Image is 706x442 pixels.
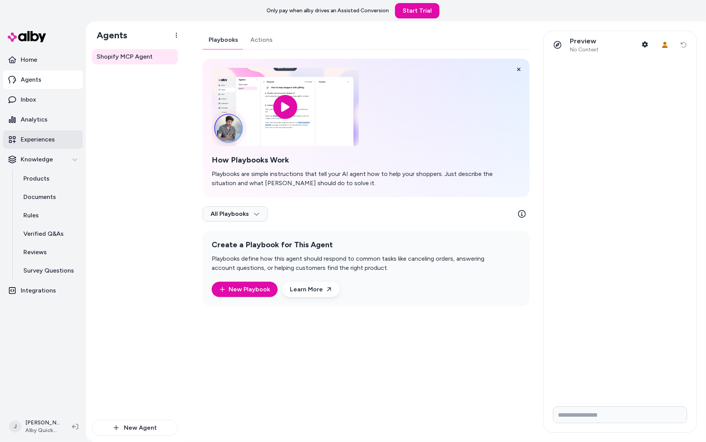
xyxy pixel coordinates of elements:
a: Inbox [3,90,83,109]
p: [PERSON_NAME] [25,419,60,427]
p: Agents [21,75,41,84]
p: Survey Questions [23,266,74,275]
span: J [9,421,21,433]
a: Products [16,169,83,188]
span: No Context [570,46,599,53]
p: Preview [570,37,599,46]
span: All Playbooks [211,210,260,218]
p: Reviews [23,248,47,257]
h1: Agents [91,30,127,41]
p: Playbooks define how this agent should respond to common tasks like canceling orders, answering a... [212,254,506,273]
p: Rules [23,211,39,220]
a: Start Trial [395,3,439,18]
span: Shopify MCP Agent [97,52,153,61]
button: All Playbooks [202,206,268,222]
input: Write your prompt here [553,406,687,423]
p: Integrations [21,286,56,295]
p: Products [23,174,49,183]
a: Actions [244,31,279,49]
a: Shopify MCP Agent [92,49,178,64]
a: Agents [3,71,83,89]
a: Analytics [3,110,83,129]
p: Inbox [21,95,36,104]
p: Verified Q&As [23,229,64,238]
a: New Playbook [219,285,270,294]
p: Home [21,55,37,64]
a: Playbooks [202,31,244,49]
img: alby Logo [8,31,46,42]
a: Home [3,51,83,69]
a: Rules [16,206,83,225]
a: Integrations [3,281,83,300]
p: Playbooks are simple instructions that tell your AI agent how to help your shoppers. Just describ... [212,169,506,188]
p: Experiences [21,135,55,144]
button: J[PERSON_NAME]Alby QuickStart Store [5,414,66,439]
p: Analytics [21,115,48,124]
a: Verified Q&As [16,225,83,243]
p: Knowledge [21,155,53,164]
span: Alby QuickStart Store [25,427,60,434]
a: Learn More [282,282,340,297]
button: New Playbook [212,282,278,297]
a: Reviews [16,243,83,261]
h2: How Playbooks Work [212,155,506,165]
p: Only pay when alby drives an Assisted Conversion [267,7,389,15]
h2: Create a Playbook for This Agent [212,240,506,250]
a: Survey Questions [16,261,83,280]
p: Documents [23,192,56,202]
button: Knowledge [3,150,83,169]
a: Experiences [3,130,83,149]
button: New Agent [92,420,178,436]
a: Documents [16,188,83,206]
